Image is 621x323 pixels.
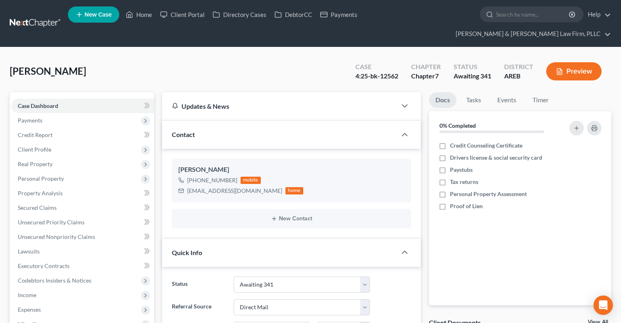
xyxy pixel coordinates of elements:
a: Payments [316,7,361,22]
a: Home [122,7,156,22]
div: [PHONE_NUMBER] [187,176,237,184]
a: Property Analysis [11,186,154,201]
span: Tax returns [450,178,478,186]
span: Personal Property Assessment [450,190,527,198]
a: Lawsuits [11,244,154,259]
a: Docs [429,92,456,108]
a: Executory Contracts [11,259,154,273]
span: Personal Property [18,175,64,182]
span: Client Profile [18,146,51,153]
a: Credit Report [11,128,154,142]
span: Quick Info [172,249,202,256]
span: Drivers license & social security card [450,154,542,162]
span: Unsecured Priority Claims [18,219,84,226]
div: home [285,187,303,194]
div: District [504,62,533,72]
span: Executory Contracts [18,262,70,269]
div: AREB [504,72,533,81]
div: Chapter [411,72,441,81]
a: Unsecured Priority Claims [11,215,154,230]
button: Preview [546,62,602,80]
div: Open Intercom Messenger [594,296,613,315]
div: Updates & News [172,102,387,110]
span: Codebtors Insiders & Notices [18,277,91,284]
a: [PERSON_NAME] & [PERSON_NAME] Law Firm, PLLC [452,27,611,41]
span: 7 [435,72,439,80]
span: Property Analysis [18,190,63,196]
label: Referral Source [168,299,230,315]
span: Expenses [18,306,41,313]
a: Timer [526,92,555,108]
span: Paystubs [450,166,473,174]
a: Events [491,92,523,108]
div: mobile [241,177,261,184]
span: Proof of Lien [450,202,483,210]
span: Secured Claims [18,204,57,211]
div: 4:25-bk-12562 [355,72,398,81]
div: [PERSON_NAME] [178,165,405,175]
a: Unsecured Nonpriority Claims [11,230,154,244]
div: Awaiting 341 [454,72,491,81]
input: Search by name... [496,7,570,22]
div: Chapter [411,62,441,72]
div: [EMAIL_ADDRESS][DOMAIN_NAME] [187,187,282,195]
a: DebtorCC [270,7,316,22]
a: Secured Claims [11,201,154,215]
a: Directory Cases [209,7,270,22]
span: Credit Counseling Certificate [450,141,522,150]
span: Payments [18,117,42,124]
span: Lawsuits [18,248,40,255]
a: Tasks [460,92,488,108]
strong: 0% Completed [439,122,476,129]
span: Income [18,291,36,298]
span: Credit Report [18,131,53,138]
span: Real Property [18,160,53,167]
a: Case Dashboard [11,99,154,113]
span: Case Dashboard [18,102,58,109]
span: Contact [172,131,195,138]
span: New Case [84,12,112,18]
span: Unsecured Nonpriority Claims [18,233,95,240]
span: [PERSON_NAME] [10,65,86,77]
a: Client Portal [156,7,209,22]
a: Help [584,7,611,22]
button: New Contact [178,215,405,222]
div: Case [355,62,398,72]
label: Status [168,277,230,293]
div: Status [454,62,491,72]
